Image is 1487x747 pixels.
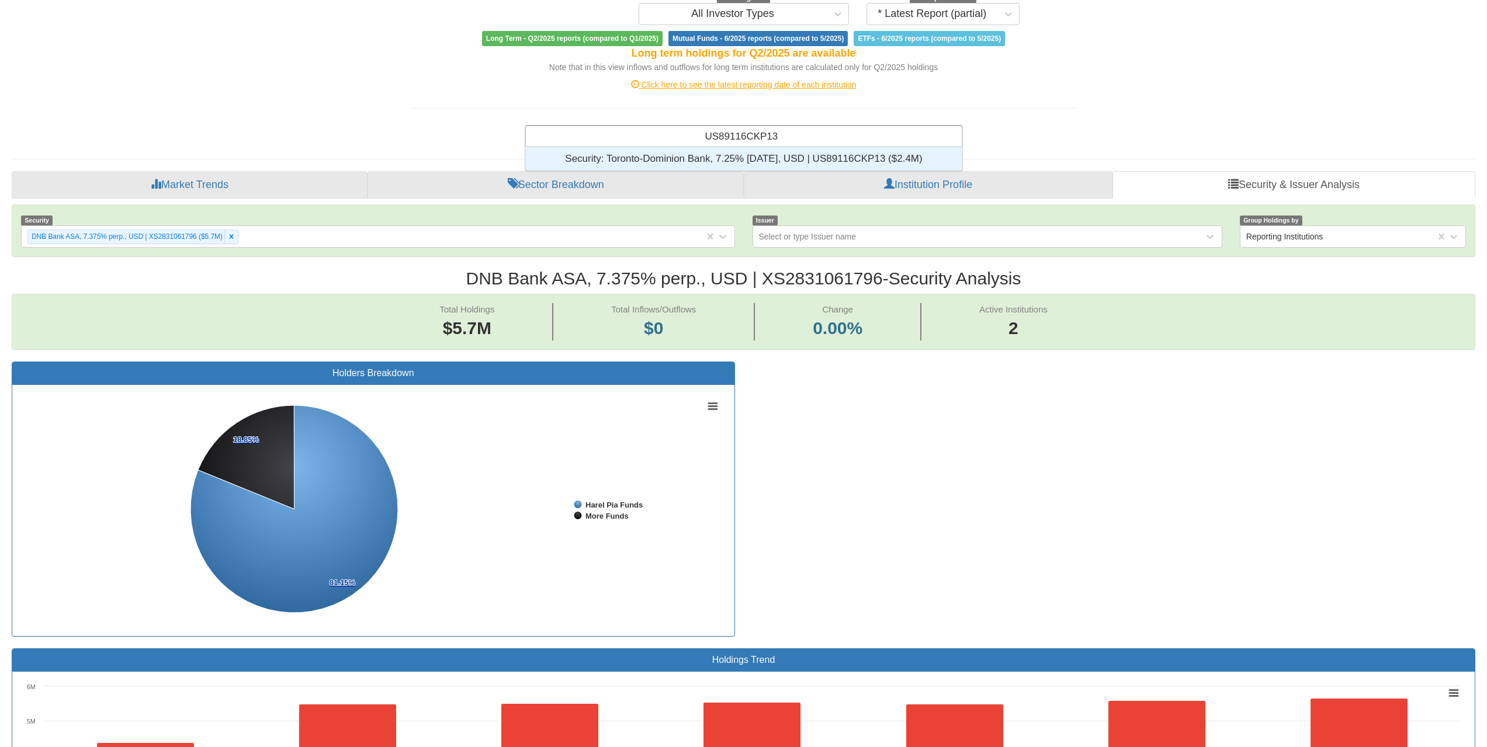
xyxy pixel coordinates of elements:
[233,435,259,444] tspan: 18.85%
[21,368,726,378] h3: Holders Breakdown
[691,8,774,20] div: All Investor Types
[21,216,53,225] span: Security
[27,683,36,690] text: 6M
[1246,231,1323,242] div: Reporting Institutions
[744,171,1112,199] a: Institution Profile
[368,171,744,199] a: Sector Breakdown
[854,31,1005,46] span: ETFs - 6/2025 reports (compared to 5/2025)
[644,318,663,338] span: $0
[611,304,696,314] span: Total Inflows/Outflows
[411,61,1077,73] div: Note that in this view inflows and outflows for long term institutions are calculated only for Q2...
[525,147,962,171] div: grid
[759,231,857,242] div: Select or type Issuer name
[1112,171,1475,199] a: Security & Issuer Analysis
[402,79,1086,91] div: Click here to see the latest reporting date of each institution
[411,46,1077,61] div: Long term holdings for Q2/2025 are available
[28,230,224,244] div: DNB Bank ASA, 7.375% perp., USD | XS2831061796 ($5.7M)
[753,216,778,225] span: Issuer
[979,304,1048,314] span: Active Institutions
[878,8,986,20] div: * Latest Report (partial)
[979,316,1048,341] span: 2
[822,304,853,314] span: Change
[1240,216,1302,225] span: Group Holdings by
[12,269,1475,288] h2: DNB Bank ASA, 7.375% perp., USD | XS2831061796 - Security Analysis
[439,304,494,314] span: Total Holdings
[12,171,368,199] a: Market Trends
[330,578,356,587] tspan: 81.15%
[585,512,629,520] tspan: More Funds
[668,31,848,46] span: Mutual Funds - 6/2025 reports (compared to 5/2025)
[27,718,36,725] text: 5M
[482,31,663,46] span: Long Term - Q2/2025 reports (compared to Q1/2025)
[525,147,962,171] div: Security: ‎Toronto-Dominion Bank, 7.25% [DATE], USD | US89116CKP13 ‎($2.4M)‏
[585,501,643,509] tspan: Harel Pia Funds
[21,655,1466,665] h3: Holdings Trend
[813,316,862,341] span: 0.00%
[443,318,491,338] span: $5.7M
